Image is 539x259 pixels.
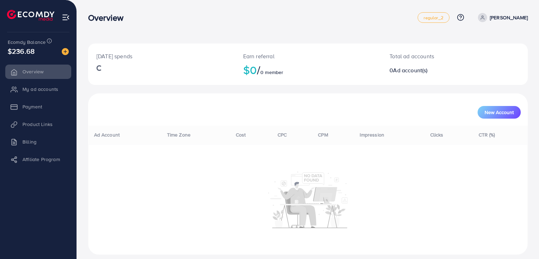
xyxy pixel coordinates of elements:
[478,106,521,119] button: New Account
[8,39,46,46] span: Ecomdy Balance
[390,52,483,60] p: Total ad accounts
[97,52,226,60] p: [DATE] spends
[88,13,129,23] h3: Overview
[485,110,514,115] span: New Account
[418,12,449,23] a: regular_2
[475,13,528,22] a: [PERSON_NAME]
[257,62,260,78] span: /
[260,69,283,76] span: 0 member
[62,48,69,55] img: image
[243,63,373,77] h2: $0
[243,52,373,60] p: Earn referral
[62,13,70,21] img: menu
[7,10,54,21] img: logo
[390,67,483,74] h2: 0
[490,13,528,22] p: [PERSON_NAME]
[393,66,427,74] span: Ad account(s)
[424,15,443,20] span: regular_2
[8,46,35,56] span: $236.68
